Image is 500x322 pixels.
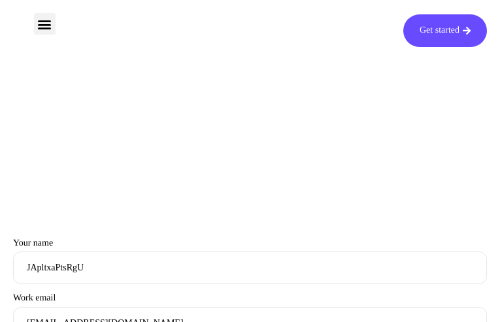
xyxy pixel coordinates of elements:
label: Your name [13,238,487,285]
a: Get started [403,14,487,47]
div: Menu Toggle [34,13,56,35]
span: Get started [420,26,459,35]
input: Your name [13,251,487,284]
